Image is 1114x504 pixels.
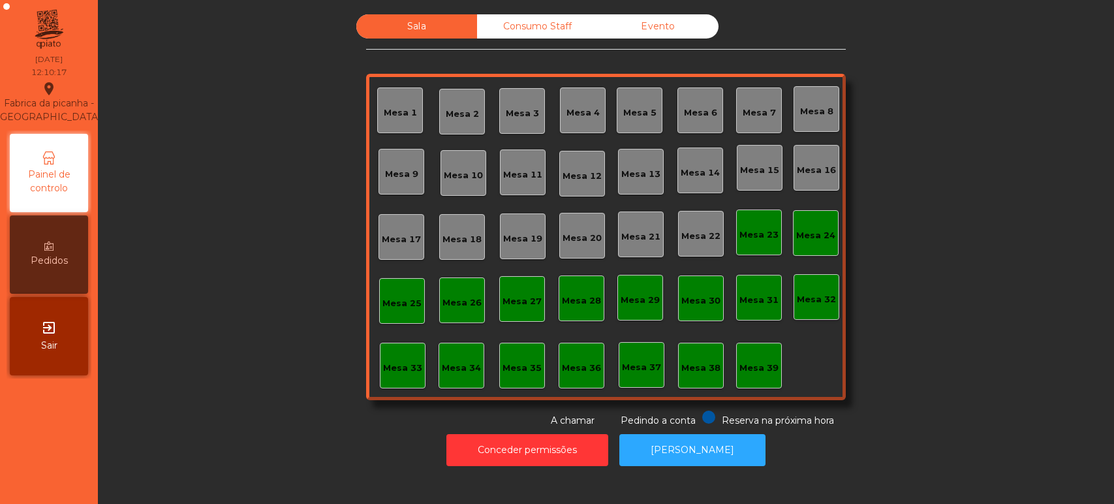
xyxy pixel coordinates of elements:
[739,362,779,375] div: Mesa 39
[621,230,660,244] div: Mesa 21
[621,294,660,307] div: Mesa 29
[506,107,539,120] div: Mesa 3
[684,106,717,119] div: Mesa 6
[551,415,595,426] span: A chamar
[41,339,57,353] span: Sair
[503,362,542,375] div: Mesa 35
[13,168,85,195] span: Painel de controlo
[681,294,720,307] div: Mesa 30
[623,106,657,119] div: Mesa 5
[743,106,776,119] div: Mesa 7
[446,434,608,466] button: Conceder permissões
[681,230,720,243] div: Mesa 22
[566,106,600,119] div: Mesa 4
[598,14,719,39] div: Evento
[621,168,660,181] div: Mesa 13
[442,296,482,309] div: Mesa 26
[356,14,477,39] div: Sala
[622,361,661,374] div: Mesa 37
[562,362,601,375] div: Mesa 36
[442,233,482,246] div: Mesa 18
[739,228,779,242] div: Mesa 23
[563,170,602,183] div: Mesa 12
[41,320,57,336] i: exit_to_app
[503,295,542,308] div: Mesa 27
[31,254,68,268] span: Pedidos
[739,294,779,307] div: Mesa 31
[31,67,67,78] div: 12:10:17
[385,168,418,181] div: Mesa 9
[446,108,479,121] div: Mesa 2
[444,169,483,182] div: Mesa 10
[383,362,422,375] div: Mesa 33
[619,434,766,466] button: [PERSON_NAME]
[681,166,720,180] div: Mesa 14
[562,294,601,307] div: Mesa 28
[41,81,57,97] i: location_on
[796,229,835,242] div: Mesa 24
[797,164,836,177] div: Mesa 16
[563,232,602,245] div: Mesa 20
[621,415,696,426] span: Pedindo a conta
[503,168,542,181] div: Mesa 11
[797,293,836,306] div: Mesa 32
[722,415,834,426] span: Reserva na próxima hora
[382,297,422,310] div: Mesa 25
[800,105,833,118] div: Mesa 8
[384,106,417,119] div: Mesa 1
[477,14,598,39] div: Consumo Staff
[442,362,481,375] div: Mesa 34
[740,164,779,177] div: Mesa 15
[681,362,720,375] div: Mesa 38
[382,233,421,246] div: Mesa 17
[503,232,542,245] div: Mesa 19
[35,54,63,65] div: [DATE]
[33,7,65,52] img: qpiato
